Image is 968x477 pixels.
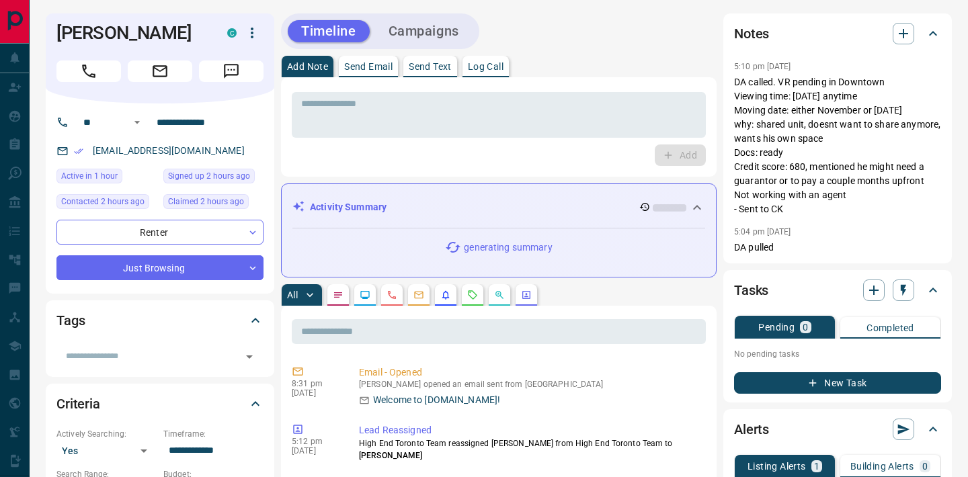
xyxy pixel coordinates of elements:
[734,279,768,301] h2: Tasks
[814,462,819,471] p: 1
[387,290,397,300] svg: Calls
[494,290,505,300] svg: Opportunities
[413,290,424,300] svg: Emails
[734,274,941,306] div: Tasks
[748,462,806,471] p: Listing Alerts
[292,446,339,456] p: [DATE]
[288,20,370,42] button: Timeline
[56,220,264,245] div: Renter
[333,290,344,300] svg: Notes
[168,195,244,208] span: Claimed 2 hours ago
[240,347,259,366] button: Open
[56,393,100,415] h2: Criteria
[734,62,791,71] p: 5:10 pm [DATE]
[409,62,452,71] p: Send Text
[292,379,339,388] p: 8:31 pm
[850,462,914,471] p: Building Alerts
[56,255,264,280] div: Just Browsing
[359,437,700,462] p: High End Toronto Team reassigned [PERSON_NAME] from High End Toronto Team to
[866,323,914,333] p: Completed
[56,169,157,187] div: Tue Oct 14 2025
[359,423,700,437] p: Lead Reassigned
[56,428,157,440] p: Actively Searching:
[359,451,422,460] span: [PERSON_NAME]
[74,146,83,156] svg: Email Verified
[734,227,791,236] p: 5:04 pm [DATE]
[292,195,705,220] div: Activity Summary
[734,344,941,364] p: No pending tasks
[734,372,941,394] button: New Task
[163,194,264,213] div: Tue Oct 14 2025
[734,75,941,216] p: DA called. VR pending in Downtown Viewing time: [DATE] anytime Moving date: either November or [D...
[922,462,928,471] p: 0
[468,62,503,71] p: Log Call
[61,169,118,183] span: Active in 1 hour
[287,62,328,71] p: Add Note
[359,365,700,380] p: Email - Opened
[734,419,769,440] h2: Alerts
[56,310,85,331] h2: Tags
[128,60,192,82] span: Email
[344,62,393,71] p: Send Email
[129,114,145,130] button: Open
[521,290,532,300] svg: Agent Actions
[734,241,941,255] p: DA pulled
[803,322,808,332] p: 0
[734,413,941,445] div: Alerts
[168,169,250,183] span: Signed up 2 hours ago
[163,428,264,440] p: Timeframe:
[464,241,552,255] p: generating summary
[734,17,941,50] div: Notes
[375,20,473,42] button: Campaigns
[56,440,157,462] div: Yes
[292,388,339,398] p: [DATE]
[163,169,264,187] div: Tue Oct 14 2025
[467,290,478,300] svg: Requests
[56,60,121,82] span: Call
[56,388,264,420] div: Criteria
[734,23,769,44] h2: Notes
[56,194,157,213] div: Tue Oct 14 2025
[292,437,339,446] p: 5:12 pm
[56,304,264,337] div: Tags
[310,200,387,214] p: Activity Summary
[61,195,145,208] span: Contacted 2 hours ago
[440,290,451,300] svg: Listing Alerts
[93,145,245,156] a: [EMAIL_ADDRESS][DOMAIN_NAME]
[360,290,370,300] svg: Lead Browsing Activity
[359,380,700,389] p: [PERSON_NAME] opened an email sent from [GEOGRAPHIC_DATA]
[56,22,207,44] h1: [PERSON_NAME]
[287,290,298,300] p: All
[227,28,237,38] div: condos.ca
[758,322,795,332] p: Pending
[199,60,264,82] span: Message
[373,393,500,407] p: Welcome to [DOMAIN_NAME]!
